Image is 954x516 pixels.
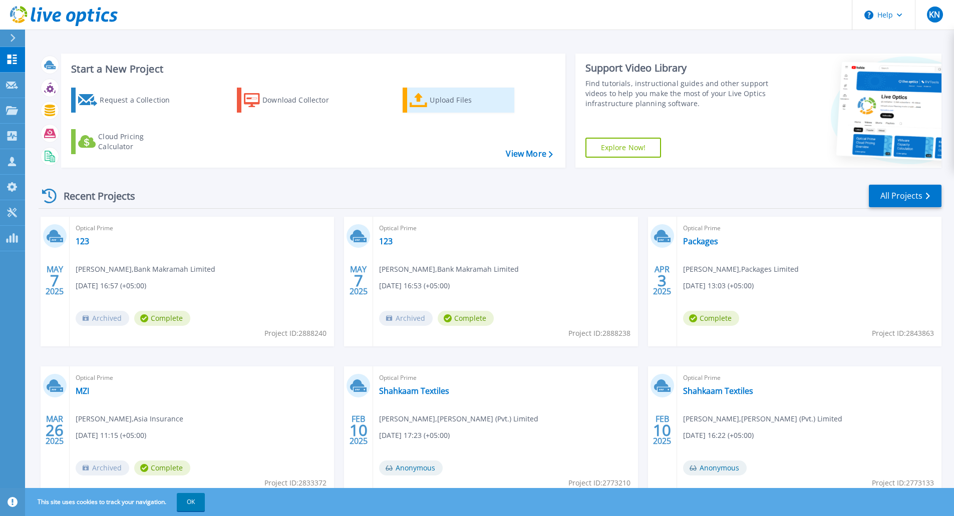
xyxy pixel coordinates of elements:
span: Optical Prime [683,223,935,234]
span: Project ID: 2833372 [264,477,327,488]
span: Archived [76,311,129,326]
div: MAY 2025 [349,262,368,299]
span: 3 [658,276,667,285]
div: FEB 2025 [653,412,672,448]
a: 123 [76,236,89,246]
div: Upload Files [430,90,510,110]
span: 10 [653,426,671,434]
div: Recent Projects [39,184,149,208]
span: Anonymous [379,460,443,475]
span: Optical Prime [379,372,631,383]
div: Cloud Pricing Calculator [98,132,178,152]
span: Project ID: 2773210 [568,477,630,488]
div: FEB 2025 [349,412,368,448]
span: Project ID: 2773133 [872,477,934,488]
div: APR 2025 [653,262,672,299]
span: KN [929,11,940,19]
span: 7 [354,276,363,285]
a: 123 [379,236,393,246]
span: 26 [46,426,64,434]
a: Shahkaam Textiles [683,386,753,396]
a: All Projects [869,185,941,207]
div: MAY 2025 [45,262,64,299]
a: View More [506,149,552,159]
span: [DATE] 13:03 (+05:00) [683,280,754,291]
span: Complete [134,311,190,326]
div: Support Video Library [585,62,772,75]
div: MAR 2025 [45,412,64,448]
span: [PERSON_NAME] , Bank Makramah Limited [379,264,519,275]
a: MZI [76,386,89,396]
span: Project ID: 2888238 [568,328,630,339]
span: Optical Prime [76,223,328,234]
span: [PERSON_NAME] , Bank Makramah Limited [76,264,215,275]
div: Request a Collection [100,90,180,110]
span: 10 [350,426,368,434]
span: Complete [134,460,190,475]
span: [PERSON_NAME] , [PERSON_NAME] (Pvt.) Limited [379,413,538,424]
span: Complete [683,311,739,326]
div: Download Collector [262,90,343,110]
button: OK [177,493,205,511]
a: Shahkaam Textiles [379,386,449,396]
span: [PERSON_NAME] , [PERSON_NAME] (Pvt.) Limited [683,413,842,424]
span: Optical Prime [379,223,631,234]
span: 7 [50,276,59,285]
div: Find tutorials, instructional guides and other support videos to help you make the most of your L... [585,79,772,109]
span: Project ID: 2888240 [264,328,327,339]
span: Archived [76,460,129,475]
h3: Start a New Project [71,64,552,75]
span: Anonymous [683,460,747,475]
a: Packages [683,236,718,246]
span: Optical Prime [76,372,328,383]
span: [DATE] 16:22 (+05:00) [683,430,754,441]
span: [DATE] 11:15 (+05:00) [76,430,146,441]
span: [DATE] 17:23 (+05:00) [379,430,450,441]
span: Optical Prime [683,372,935,383]
span: [DATE] 16:57 (+05:00) [76,280,146,291]
span: This site uses cookies to track your navigation. [28,493,205,511]
span: [PERSON_NAME] , Asia Insurance [76,413,183,424]
span: Archived [379,311,433,326]
span: Project ID: 2843863 [872,328,934,339]
span: Complete [438,311,494,326]
a: Explore Now! [585,138,662,158]
a: Download Collector [237,88,349,113]
span: [DATE] 16:53 (+05:00) [379,280,450,291]
a: Cloud Pricing Calculator [71,129,183,154]
a: Request a Collection [71,88,183,113]
span: [PERSON_NAME] , Packages Limited [683,264,799,275]
a: Upload Files [403,88,514,113]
